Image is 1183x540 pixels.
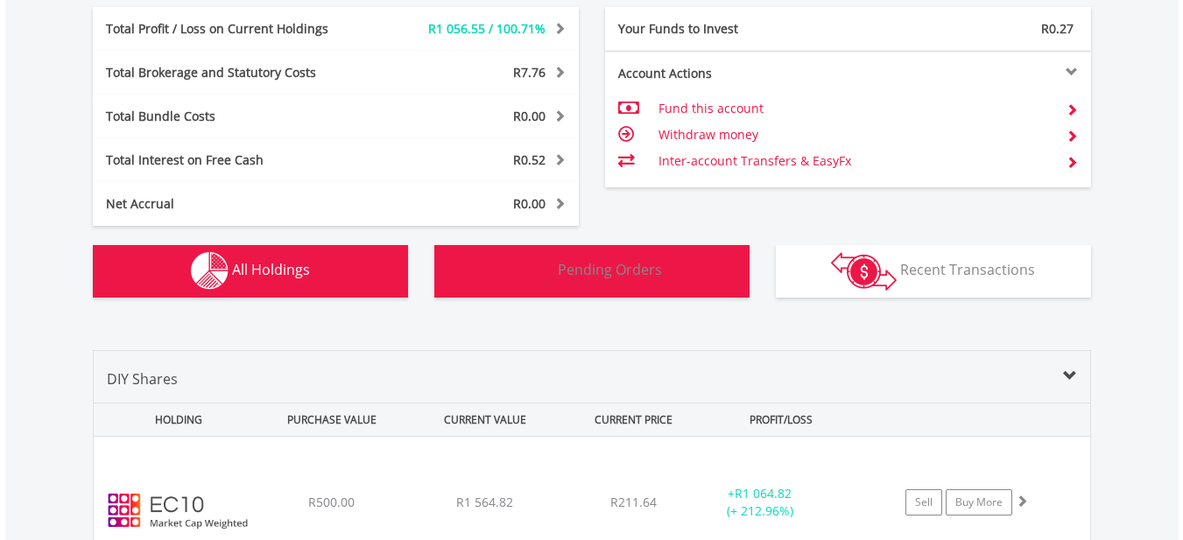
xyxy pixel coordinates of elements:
span: R0.00 [513,195,546,212]
span: Pending Orders [558,260,662,279]
button: All Holdings [93,245,408,298]
span: R1 564.82 [456,494,513,510]
div: HOLDING [95,403,254,436]
div: Your Funds to Invest [605,20,849,38]
span: DIY Shares [107,369,178,389]
div: Account Actions [605,65,849,82]
span: R7.76 [513,64,546,81]
img: transactions-zar-wht.png [831,252,897,291]
img: holdings-wht.png [191,252,229,290]
a: Buy More [946,489,1012,515]
span: R0.27 [1041,20,1074,37]
div: CURRENT PRICE [563,403,702,436]
span: R1 056.55 / 100.71% [428,20,546,37]
span: R0.00 [513,108,546,124]
img: pending_instructions-wht.png [521,252,554,290]
div: Net Accrual [93,195,377,213]
span: R1 064.82 [735,485,792,501]
span: R0.52 [513,151,546,168]
a: Sell [905,489,942,515]
td: Withdraw money [658,122,1052,148]
span: All Holdings [232,260,310,279]
span: R500.00 [308,494,355,510]
button: Recent Transactions [776,245,1091,298]
td: Inter-account Transfers & EasyFx [658,148,1052,174]
div: Total Brokerage and Statutory Costs [93,64,377,81]
td: Fund this account [658,95,1052,122]
div: Total Bundle Costs [93,108,377,125]
div: Total Interest on Free Cash [93,151,377,169]
div: CURRENT VALUE [411,403,560,436]
div: Total Profit / Loss on Current Holdings [93,20,377,38]
button: Pending Orders [434,245,750,298]
div: PROFIT/LOSS [707,403,856,436]
span: R211.64 [610,494,657,510]
span: Recent Transactions [900,260,1035,279]
div: PURCHASE VALUE [257,403,407,436]
div: + (+ 212.96%) [694,485,827,520]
